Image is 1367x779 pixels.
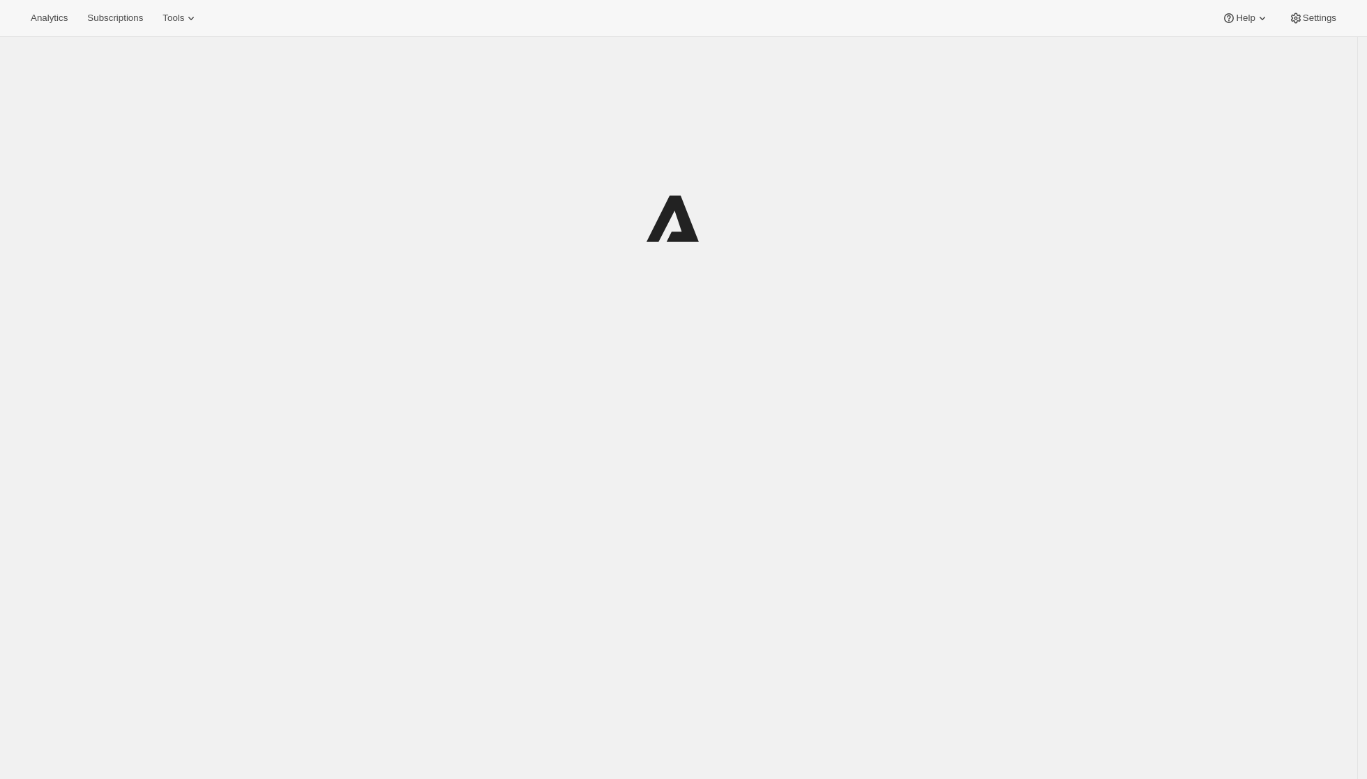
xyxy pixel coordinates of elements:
span: Analytics [31,13,68,24]
button: Tools [154,8,206,28]
span: Settings [1303,13,1336,24]
span: Subscriptions [87,13,143,24]
button: Settings [1281,8,1345,28]
button: Analytics [22,8,76,28]
button: Subscriptions [79,8,151,28]
button: Help [1214,8,1277,28]
span: Help [1236,13,1255,24]
span: Tools [163,13,184,24]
